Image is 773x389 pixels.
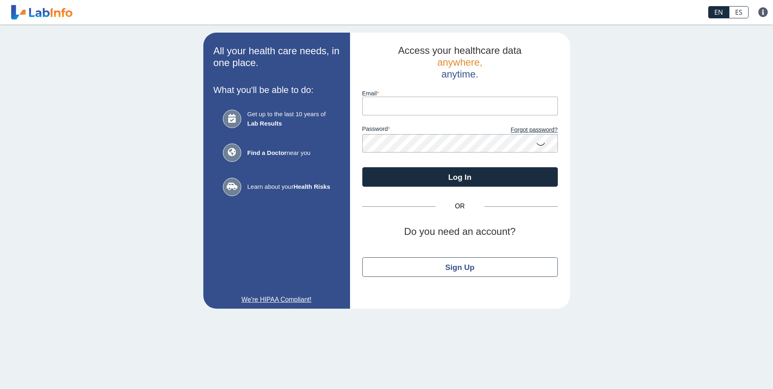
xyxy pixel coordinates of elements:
a: Forgot password? [460,126,558,135]
a: We're HIPAA Compliant! [214,295,340,305]
span: Get up to the last 10 years of [247,110,330,128]
label: Email [362,90,558,97]
a: ES [729,6,749,18]
span: near you [247,148,330,158]
button: Log In [362,167,558,187]
span: anywhere, [437,57,482,68]
span: Access your healthcare data [398,45,522,56]
span: Learn about your [247,182,330,192]
b: Lab Results [247,120,282,127]
button: Sign Up [362,257,558,277]
a: EN [708,6,729,18]
h3: What you'll be able to do: [214,85,340,95]
span: OR [436,201,485,211]
h2: All your health care needs, in one place. [214,45,340,69]
b: Health Risks [293,183,330,190]
label: password [362,126,460,135]
h2: Do you need an account? [362,226,558,238]
b: Find a Doctor [247,149,287,156]
span: anytime. [441,69,478,80]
